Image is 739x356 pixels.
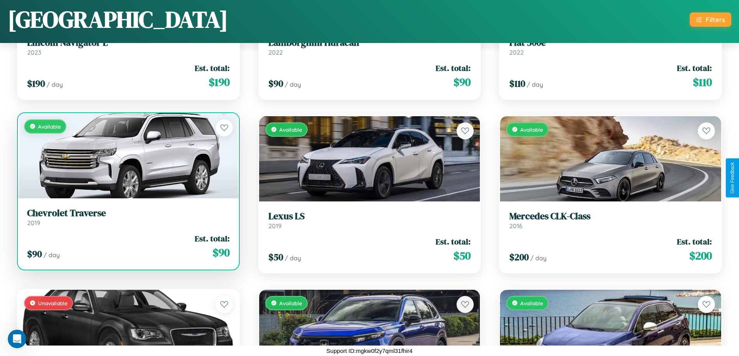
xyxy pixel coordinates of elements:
span: Unavailable [38,300,67,306]
p: Support ID: mgkw0f2y7qml31fhir4 [327,346,413,356]
span: Est. total: [436,236,471,247]
span: $ 90 [453,74,471,90]
span: Est. total: [677,62,712,74]
span: $ 110 [509,77,525,90]
span: 2022 [268,48,283,56]
span: $ 190 [209,74,230,90]
span: $ 190 [27,77,45,90]
h1: [GEOGRAPHIC_DATA] [8,3,228,35]
a: Chevrolet Traverse2019 [27,208,230,227]
div: Give Feedback [730,162,735,194]
span: $ 200 [509,251,529,263]
span: Est. total: [677,236,712,247]
iframe: Intercom live chat [8,330,26,348]
span: $ 90 [268,77,283,90]
span: $ 110 [693,74,712,90]
span: / day [285,254,301,262]
button: Filters [690,12,731,27]
span: 2023 [27,48,41,56]
h3: Chevrolet Traverse [27,208,230,219]
span: $ 200 [689,248,712,263]
h3: Mercedes CLK-Class [509,211,712,222]
a: Lamborghini Huracan2022 [268,37,471,56]
span: / day [47,81,63,88]
a: Fiat 500e2022 [509,37,712,56]
h3: Lincoln Navigator L [27,37,230,48]
span: 2016 [509,222,523,230]
a: Lexus LS2019 [268,211,471,230]
span: / day [527,81,543,88]
div: Filters [706,15,725,24]
span: $ 90 [213,245,230,260]
span: $ 50 [453,248,471,263]
span: Available [520,126,543,133]
span: / day [285,81,301,88]
span: $ 50 [268,251,283,263]
span: Available [38,123,61,130]
span: Available [279,300,302,306]
span: $ 90 [27,248,42,260]
span: / day [530,254,547,262]
span: Est. total: [436,62,471,74]
h3: Lamborghini Huracan [268,37,471,48]
span: 2019 [268,222,282,230]
span: Available [520,300,543,306]
span: Available [279,126,302,133]
span: / day [43,251,60,259]
span: Est. total: [195,62,230,74]
span: 2019 [27,219,40,227]
h3: Fiat 500e [509,37,712,48]
h3: Lexus LS [268,211,471,222]
span: Est. total: [195,233,230,244]
a: Mercedes CLK-Class2016 [509,211,712,230]
a: Lincoln Navigator L2023 [27,37,230,56]
span: 2022 [509,48,524,56]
